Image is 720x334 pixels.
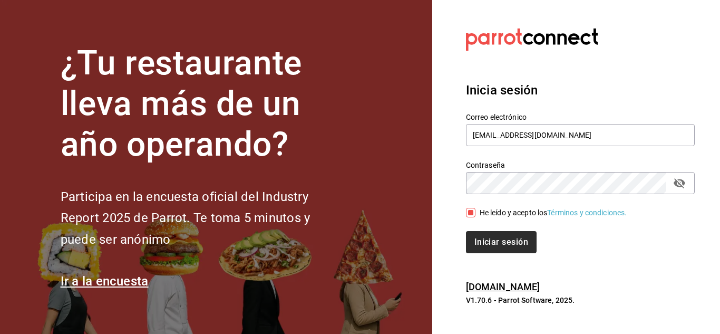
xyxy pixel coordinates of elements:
a: Términos y condiciones. [547,208,627,217]
h2: Participa en la encuesta oficial del Industry Report 2025 de Parrot. Te toma 5 minutos y puede se... [61,186,345,251]
p: V1.70.6 - Parrot Software, 2025. [466,295,695,306]
div: He leído y acepto los [480,207,627,218]
label: Contraseña [466,161,695,169]
input: Ingresa tu correo electrónico [466,124,695,146]
button: passwordField [670,174,688,192]
a: [DOMAIN_NAME] [466,281,540,292]
button: Iniciar sesión [466,231,537,253]
h3: Inicia sesión [466,81,695,100]
a: Ir a la encuesta [61,274,149,289]
label: Correo electrónico [466,113,695,121]
h1: ¿Tu restaurante lleva más de un año operando? [61,43,345,165]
